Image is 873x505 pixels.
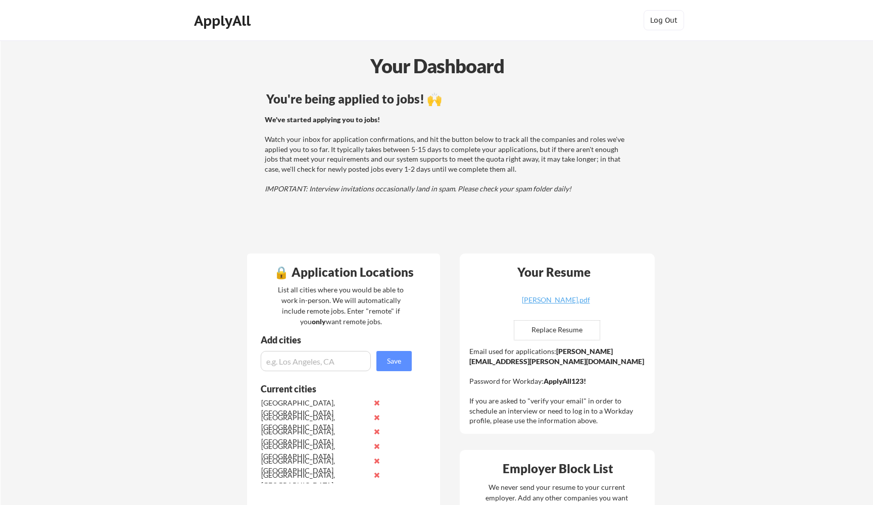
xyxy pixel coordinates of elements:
[376,351,412,371] button: Save
[544,377,586,385] strong: ApplyAll123!
[261,441,368,461] div: [GEOGRAPHIC_DATA], [GEOGRAPHIC_DATA]
[496,296,616,304] div: [PERSON_NAME].pdf
[265,115,629,194] div: Watch your inbox for application confirmations, and hit the button below to track all the compani...
[464,463,652,475] div: Employer Block List
[261,427,368,446] div: [GEOGRAPHIC_DATA], [GEOGRAPHIC_DATA]
[194,12,254,29] div: ApplyAll
[504,266,604,278] div: Your Resume
[265,115,380,124] strong: We've started applying you to jobs!
[261,470,368,490] div: [GEOGRAPHIC_DATA], [GEOGRAPHIC_DATA]
[261,398,368,418] div: [GEOGRAPHIC_DATA], [GEOGRAPHIC_DATA]
[469,346,648,426] div: Email used for applications: Password for Workday: If you are asked to "verify your email" in ord...
[261,335,414,344] div: Add cities
[266,93,630,105] div: You're being applied to jobs! 🙌
[644,10,684,30] button: Log Out
[312,317,326,326] strong: only
[496,296,616,312] a: [PERSON_NAME].pdf
[261,384,401,393] div: Current cities
[250,266,438,278] div: 🔒 Application Locations
[271,284,410,327] div: List all cities where you would be able to work in-person. We will automatically include remote j...
[261,413,368,432] div: [GEOGRAPHIC_DATA], [GEOGRAPHIC_DATA]
[261,456,368,476] div: [GEOGRAPHIC_DATA], [GEOGRAPHIC_DATA]
[265,184,571,193] em: IMPORTANT: Interview invitations occasionally land in spam. Please check your spam folder daily!
[261,351,371,371] input: e.g. Los Angeles, CA
[469,347,644,366] strong: [PERSON_NAME][EMAIL_ADDRESS][PERSON_NAME][DOMAIN_NAME]
[1,52,873,80] div: Your Dashboard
